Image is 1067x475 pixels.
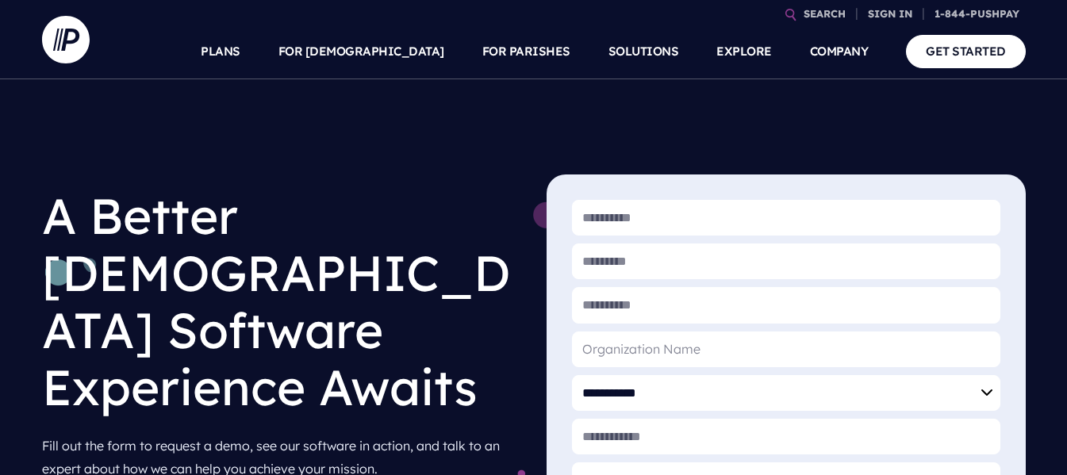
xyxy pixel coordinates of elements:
[201,24,240,79] a: PLANS
[482,24,570,79] a: FOR PARISHES
[608,24,679,79] a: SOLUTIONS
[716,24,772,79] a: EXPLORE
[42,174,521,428] h1: A Better [DEMOGRAPHIC_DATA] Software Experience Awaits
[572,331,1000,367] input: Organization Name
[278,24,444,79] a: FOR [DEMOGRAPHIC_DATA]
[810,24,869,79] a: COMPANY
[906,35,1026,67] a: GET STARTED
